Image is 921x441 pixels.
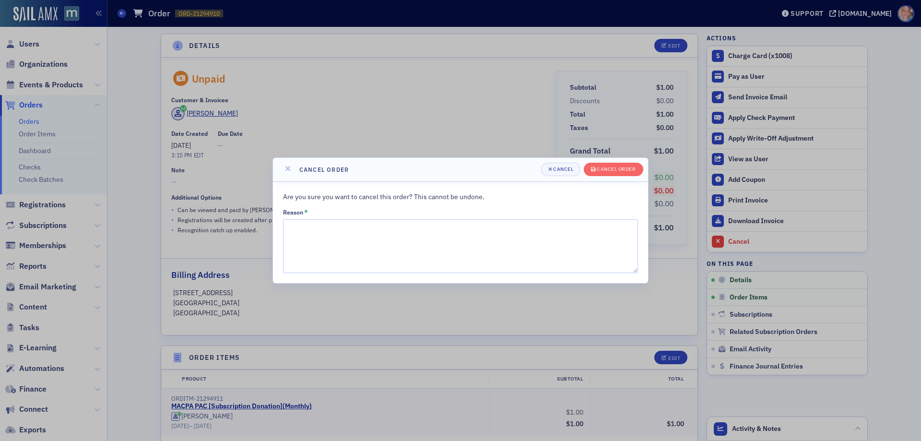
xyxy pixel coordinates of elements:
button: Cancel order [584,163,643,176]
p: Are you sure you want to cancel this order? This cannot be undone. [283,192,638,202]
div: Cancel order [597,167,636,172]
button: Cancel [541,163,581,176]
h4: Cancel order [299,165,349,174]
abbr: This field is required [304,209,308,215]
div: Reason [283,209,303,216]
div: Cancel [553,167,573,172]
